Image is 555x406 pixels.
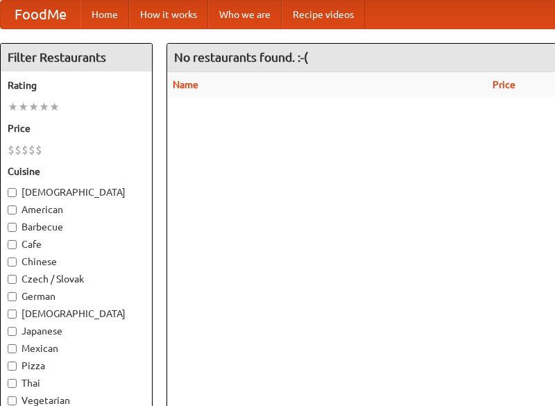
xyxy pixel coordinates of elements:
input: Thai [8,379,17,388]
input: Japanese [8,327,17,336]
label: Thai [8,376,145,390]
a: Price [493,79,515,90]
input: German [8,292,17,301]
li: ★ [28,99,39,115]
input: American [8,205,17,214]
label: [DEMOGRAPHIC_DATA] [8,307,145,321]
label: German [8,289,145,303]
li: ★ [8,99,18,115]
input: [DEMOGRAPHIC_DATA] [8,188,17,197]
input: Vegetarian [8,396,17,405]
ng-pluralize: No restaurants found. :-( [174,51,308,64]
a: Name [173,79,198,90]
label: Pizza [8,359,145,373]
label: Barbecue [8,220,145,234]
input: Cafe [8,240,17,249]
a: Home [80,1,129,28]
li: ★ [39,99,49,115]
a: How it works [129,1,208,28]
label: Chinese [8,255,145,269]
label: [DEMOGRAPHIC_DATA] [8,185,145,199]
input: Czech / Slovak [8,275,17,284]
input: Mexican [8,344,17,353]
h5: Price [8,121,145,135]
li: $ [35,142,42,158]
label: Japanese [8,324,145,338]
input: Chinese [8,257,17,267]
h5: Cuisine [8,164,145,178]
a: Who we are [208,1,282,28]
li: $ [15,142,22,158]
li: $ [22,142,28,158]
li: ★ [49,99,60,115]
h5: Rating [8,78,145,92]
li: ★ [18,99,28,115]
label: American [8,203,145,217]
input: Pizza [8,362,17,371]
a: FoodMe [1,1,80,28]
label: Cafe [8,237,145,251]
label: Czech / Slovak [8,272,145,286]
label: Mexican [8,341,145,355]
li: $ [28,142,35,158]
li: $ [8,142,15,158]
input: [DEMOGRAPHIC_DATA] [8,310,17,319]
h4: Filter Restaurants [1,44,152,71]
input: Barbecue [8,223,17,232]
a: Recipe videos [282,1,365,28]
